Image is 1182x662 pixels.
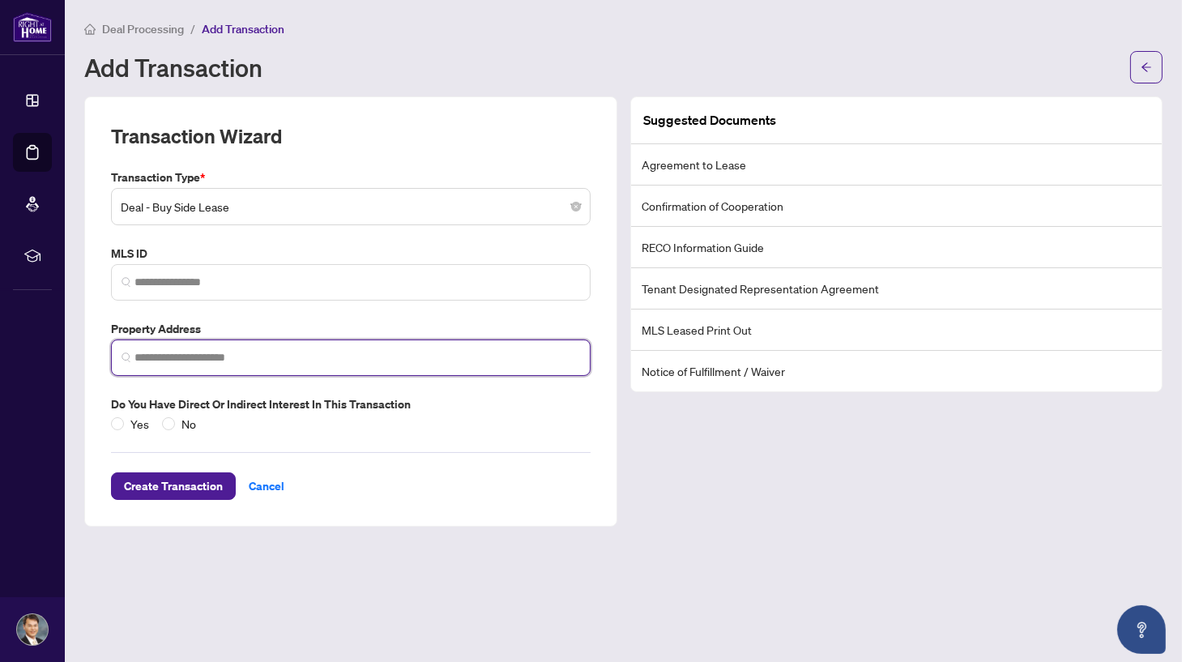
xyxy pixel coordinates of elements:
button: Create Transaction [111,472,236,500]
label: MLS ID [111,245,591,263]
li: Confirmation of Cooperation [631,186,1163,227]
span: home [84,23,96,35]
span: Create Transaction [124,473,223,499]
img: search_icon [122,277,131,287]
span: Deal Processing [102,22,184,36]
li: RECO Information Guide [631,227,1163,268]
span: Add Transaction [202,22,284,36]
span: Cancel [249,473,284,499]
span: close-circle [571,202,581,211]
label: Transaction Type [111,169,591,186]
img: Profile Icon [17,614,48,645]
span: Yes [124,415,156,433]
li: Tenant Designated Representation Agreement [631,268,1163,310]
img: logo [13,12,52,42]
li: Notice of Fulfillment / Waiver [631,351,1163,391]
button: Open asap [1117,605,1166,654]
li: MLS Leased Print Out [631,310,1163,351]
h1: Add Transaction [84,54,262,80]
span: No [175,415,203,433]
li: Agreement to Lease [631,144,1163,186]
button: Cancel [236,472,297,500]
span: Deal - Buy Side Lease [121,191,581,222]
article: Suggested Documents [644,110,777,130]
img: search_icon [122,352,131,362]
h2: Transaction Wizard [111,123,282,149]
li: / [190,19,195,38]
label: Do you have direct or indirect interest in this transaction [111,395,591,413]
label: Property Address [111,320,591,338]
span: arrow-left [1141,62,1152,73]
